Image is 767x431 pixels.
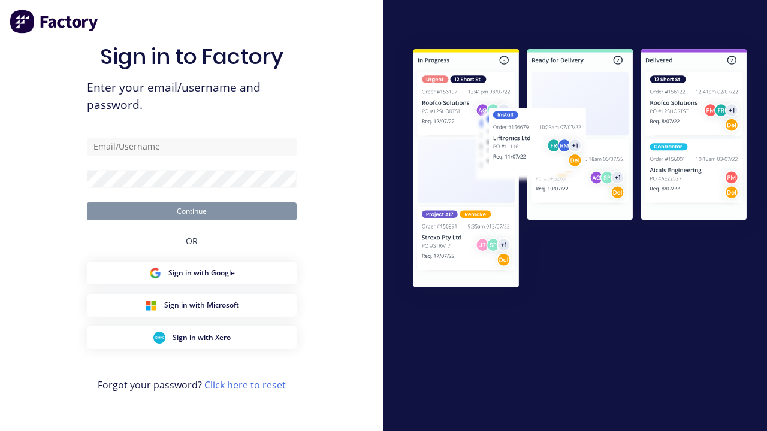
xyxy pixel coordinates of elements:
img: Factory [10,10,99,34]
button: Continue [87,202,297,220]
span: Sign in with Microsoft [164,300,239,311]
span: Enter your email/username and password. [87,79,297,114]
a: Click here to reset [204,378,286,391]
img: Xero Sign in [153,332,165,344]
input: Email/Username [87,138,297,156]
h1: Sign in to Factory [100,44,283,69]
img: Sign in [393,31,767,309]
img: Google Sign in [149,267,161,279]
button: Google Sign inSign in with Google [87,262,297,284]
div: OR [186,220,198,262]
span: Sign in with Google [168,268,235,278]
img: Microsoft Sign in [145,299,157,311]
button: Microsoft Sign inSign in with Microsoft [87,294,297,317]
span: Sign in with Xero [173,332,231,343]
span: Forgot your password? [98,378,286,392]
button: Xero Sign inSign in with Xero [87,326,297,349]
